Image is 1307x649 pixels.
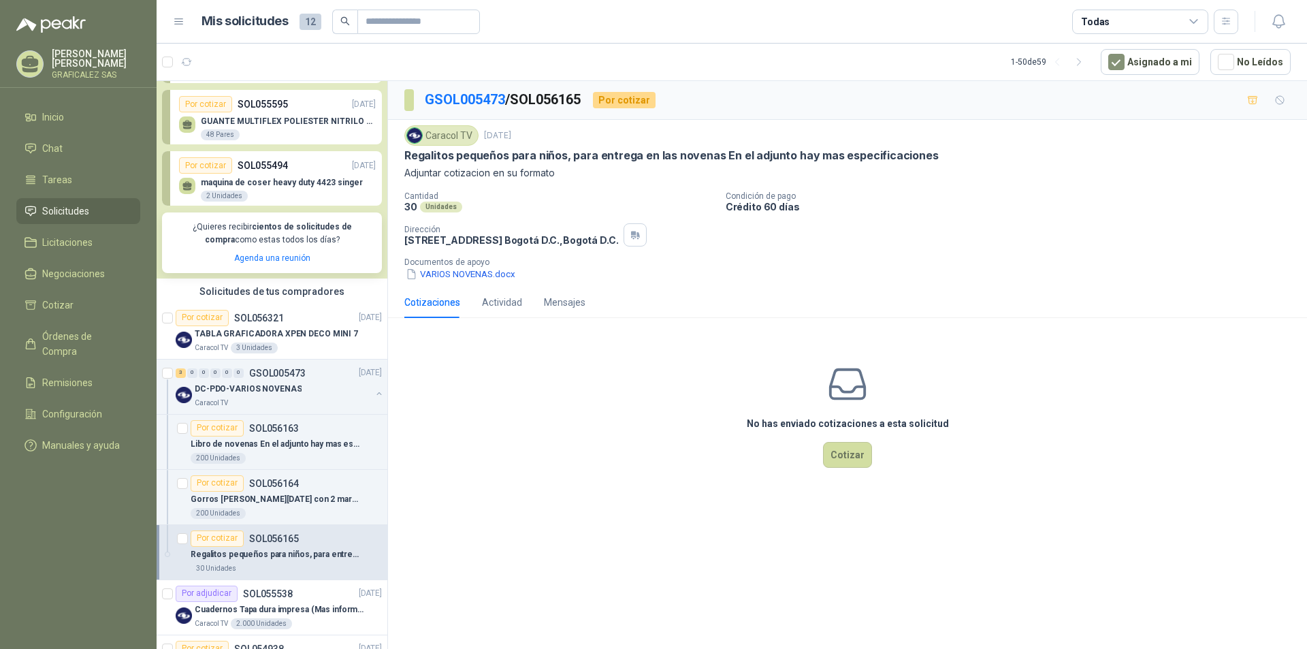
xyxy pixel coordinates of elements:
[210,368,221,378] div: 0
[42,438,120,453] span: Manuales y ayuda
[42,141,63,156] span: Chat
[16,401,140,427] a: Configuración
[16,167,140,193] a: Tareas
[404,225,618,234] p: Dirección
[201,178,363,187] p: maquina de coser heavy duty 4423 singer
[222,368,232,378] div: 0
[179,157,232,174] div: Por cotizar
[52,49,140,68] p: [PERSON_NAME] [PERSON_NAME]
[404,234,618,246] p: [STREET_ADDRESS] Bogotá D.C. , Bogotá D.C.
[191,420,244,437] div: Por cotizar
[544,295,585,310] div: Mensajes
[195,343,228,353] p: Caracol TV
[234,313,284,323] p: SOL056321
[1081,14,1110,29] div: Todas
[42,172,72,187] span: Tareas
[195,398,228,409] p: Caracol TV
[191,438,360,451] p: Libro de novenas En el adjunto hay mas especificaciones
[16,292,140,318] a: Cotizar
[1210,49,1291,75] button: No Leídos
[484,129,511,142] p: [DATE]
[176,586,238,602] div: Por adjudicar
[593,92,656,108] div: Por cotizar
[16,432,140,458] a: Manuales y ayuda
[823,442,872,468] button: Cotizar
[42,407,102,422] span: Configuración
[201,129,240,140] div: 48 Pares
[191,563,242,574] div: 30 Unidades
[747,416,949,431] h3: No has enviado cotizaciones a esta solicitud
[340,16,350,26] span: search
[16,323,140,364] a: Órdenes de Compra
[243,589,293,599] p: SOL055538
[191,493,360,506] p: Gorros [PERSON_NAME][DATE] con 2 marcas
[404,201,417,212] p: 30
[201,12,289,31] h1: Mis solicitudes
[404,148,939,163] p: Regalitos pequeños para niños, para entrega en las novenas En el adjunto hay mas especificaciones
[300,14,321,30] span: 12
[249,368,306,378] p: GSOL005473
[205,222,352,244] b: cientos de solicitudes de compra
[199,368,209,378] div: 0
[16,229,140,255] a: Licitaciones
[195,603,364,616] p: Cuadernos Tapa dura impresa (Mas informacion en el adjunto)
[726,201,1302,212] p: Crédito 60 días
[238,158,288,173] p: SOL055494
[191,508,246,519] div: 200 Unidades
[187,368,197,378] div: 0
[157,525,387,580] a: Por cotizarSOL056165Regalitos pequeños para niños, para entrega en las novenas En el adjunto hay ...
[238,97,288,112] p: SOL055595
[420,202,462,212] div: Unidades
[404,191,715,201] p: Cantidad
[249,534,299,543] p: SOL056165
[16,136,140,161] a: Chat
[359,587,382,600] p: [DATE]
[359,366,382,379] p: [DATE]
[162,90,382,144] a: Por cotizarSOL055595[DATE] GUANTE MULTIFLEX POLIESTER NITRILO TALLA 1048 Pares
[42,329,127,359] span: Órdenes de Compra
[231,343,278,353] div: 3 Unidades
[176,387,192,403] img: Company Logo
[425,89,582,110] p: / SOL056165
[176,368,186,378] div: 3
[201,191,248,202] div: 2 Unidades
[191,531,244,547] div: Por cotizar
[195,618,228,629] p: Caracol TV
[249,479,299,488] p: SOL056164
[407,128,422,143] img: Company Logo
[191,453,246,464] div: 200 Unidades
[42,266,105,281] span: Negociaciones
[195,383,302,396] p: DC-PDO-VARIOS NOVENAS
[404,165,1291,180] p: Adjuntar cotizacion en su formato
[352,98,376,111] p: [DATE]
[42,204,89,219] span: Solicitudes
[16,104,140,130] a: Inicio
[42,110,64,125] span: Inicio
[404,125,479,146] div: Caracol TV
[162,151,382,206] a: Por cotizarSOL055494[DATE] maquina de coser heavy duty 4423 singer2 Unidades
[170,221,374,247] p: ¿Quieres recibir como estas todos los días?
[42,375,93,390] span: Remisiones
[191,475,244,492] div: Por cotizar
[157,304,387,360] a: Por cotizarSOL056321[DATE] Company LogoTABLA GRAFICADORA XPEN DECO MINI 7Caracol TV3 Unidades
[231,618,292,629] div: 2.000 Unidades
[176,365,385,409] a: 3 0 0 0 0 0 GSOL005473[DATE] Company LogoDC-PDO-VARIOS NOVENASCaracol TV
[176,607,192,624] img: Company Logo
[249,424,299,433] p: SOL056163
[195,328,358,341] p: TABLA GRAFICADORA XPEN DECO MINI 7
[176,332,192,348] img: Company Logo
[42,235,93,250] span: Licitaciones
[234,253,310,263] a: Agenda una reunión
[359,311,382,324] p: [DATE]
[1011,51,1090,73] div: 1 - 50 de 59
[157,279,387,304] div: Solicitudes de tus compradores
[42,298,74,313] span: Cotizar
[157,580,387,635] a: Por adjudicarSOL055538[DATE] Company LogoCuadernos Tapa dura impresa (Mas informacion en el adjun...
[176,310,229,326] div: Por cotizar
[52,71,140,79] p: GRAFICALEZ SAS
[16,198,140,224] a: Solicitudes
[404,267,517,281] button: VARIOS NOVENAS.docx
[16,16,86,33] img: Logo peakr
[179,96,232,112] div: Por cotizar
[425,91,505,108] a: GSOL005473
